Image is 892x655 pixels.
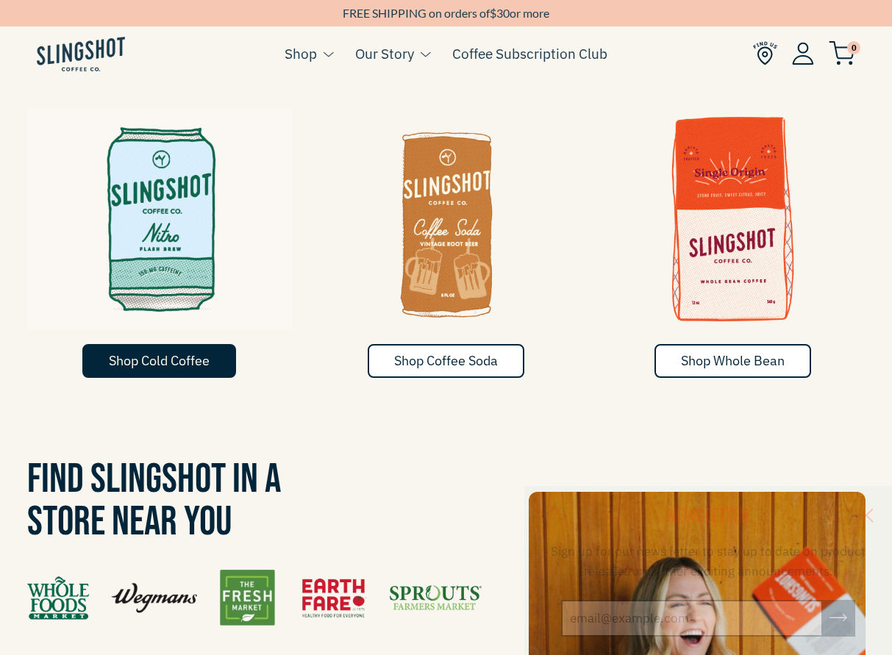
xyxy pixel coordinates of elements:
a: Shop [285,43,317,65]
img: Whole Bean Coffee [601,109,866,329]
input: email@example.com [561,600,823,637]
span: $ [490,6,496,20]
span: Shop Coffee Soda [394,352,498,369]
img: Find Us [753,41,777,65]
p: Sign up for our news letter to stay up to date on product releases and other exciting announcements. [543,542,874,581]
img: Cold & Flash Brew [27,109,292,329]
a: 0 [829,45,855,62]
a: Shop Coffee Soda [368,344,524,378]
a: Cold & Flash Brew [27,109,292,344]
span: 0 [847,41,860,54]
a: Coffee Soda [314,109,579,344]
a: Our Story [355,43,414,65]
a: Shop Whole Bean [654,344,811,378]
img: Account [792,42,814,65]
span: 30 [496,6,510,20]
img: Coffee Soda [314,109,579,329]
img: cart [829,41,855,65]
span: Shop Cold Coffee [109,352,210,369]
h2: NEWSLETTER [543,504,874,529]
a: Coffee Subscription Club [452,43,607,65]
a: Shop Cold Coffee [82,344,236,378]
span: Find Slingshot in a Store Near You [27,455,281,547]
span: Shop Whole Bean [681,352,785,369]
a: Whole Bean Coffee [601,109,866,344]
